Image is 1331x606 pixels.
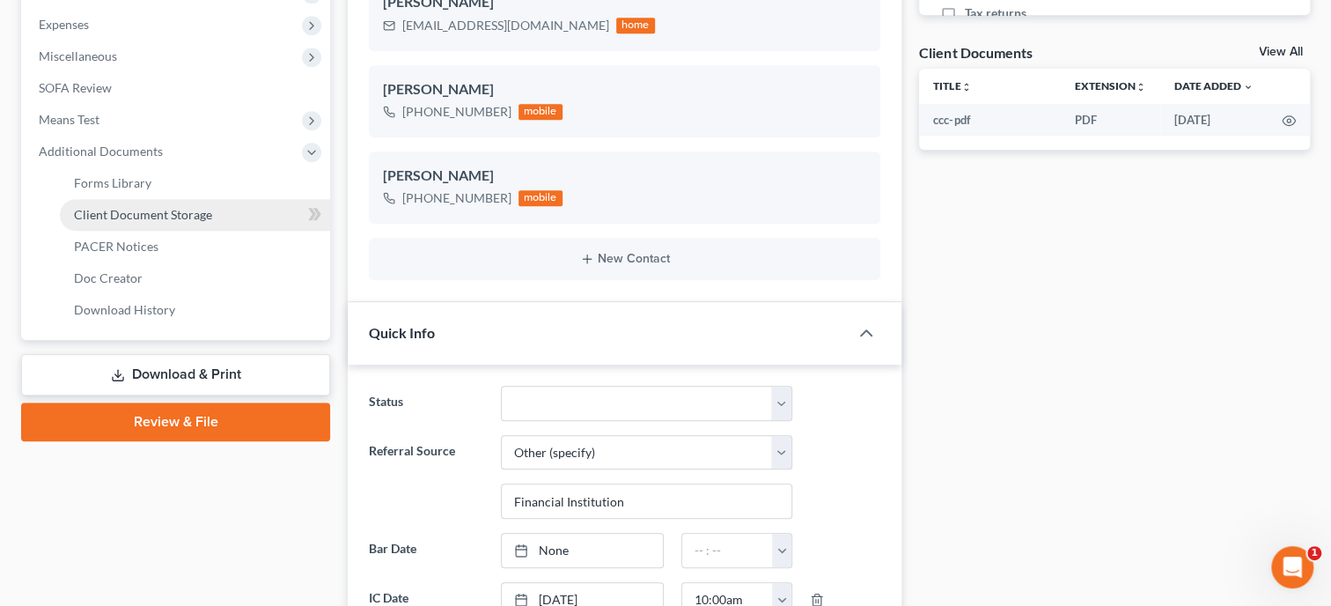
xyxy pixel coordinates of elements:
span: Additional Documents [39,144,163,159]
div: mobile [518,190,563,206]
a: View All [1259,46,1303,58]
label: Status [360,386,492,421]
div: [EMAIL_ADDRESS][DOMAIN_NAME] [402,17,609,34]
span: PACER Notices [74,239,158,254]
span: Doc Creator [74,270,143,285]
span: Tax returns [965,4,1026,22]
td: PDF [1061,104,1160,136]
label: Bar Date [360,533,492,568]
input: -- : -- [682,534,773,567]
div: [PHONE_NUMBER] [402,189,511,207]
i: unfold_more [960,82,971,92]
span: Miscellaneous [39,48,117,63]
a: SOFA Review [25,72,330,104]
span: Quick Info [369,324,435,341]
span: Download History [74,302,175,317]
a: Forms Library [60,167,330,199]
div: home [616,18,655,33]
label: Referral Source [360,435,492,520]
i: unfold_more [1136,82,1146,92]
span: Client Document Storage [74,207,212,222]
span: Forms Library [74,175,151,190]
a: Titleunfold_more [933,79,971,92]
div: mobile [518,104,563,120]
td: ccc-pdf [919,104,1061,136]
iframe: Intercom live chat [1271,546,1313,588]
span: Expenses [39,17,89,32]
i: expand_more [1243,82,1254,92]
button: New Contact [383,252,866,266]
a: Client Document Storage [60,199,330,231]
div: [PHONE_NUMBER] [402,103,511,121]
a: Extensionunfold_more [1075,79,1146,92]
a: Download History [60,294,330,326]
a: Doc Creator [60,262,330,294]
a: Date Added expand_more [1174,79,1254,92]
a: None [502,534,663,567]
a: Download & Print [21,354,330,395]
input: Other Referral Source [502,484,791,518]
div: [PERSON_NAME] [383,79,866,100]
span: SOFA Review [39,80,112,95]
td: [DATE] [1160,104,1268,136]
a: PACER Notices [60,231,330,262]
span: Means Test [39,112,99,127]
div: Client Documents [919,43,1032,62]
a: Review & File [21,403,330,441]
div: [PERSON_NAME] [383,166,866,187]
span: 1 [1307,546,1321,560]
